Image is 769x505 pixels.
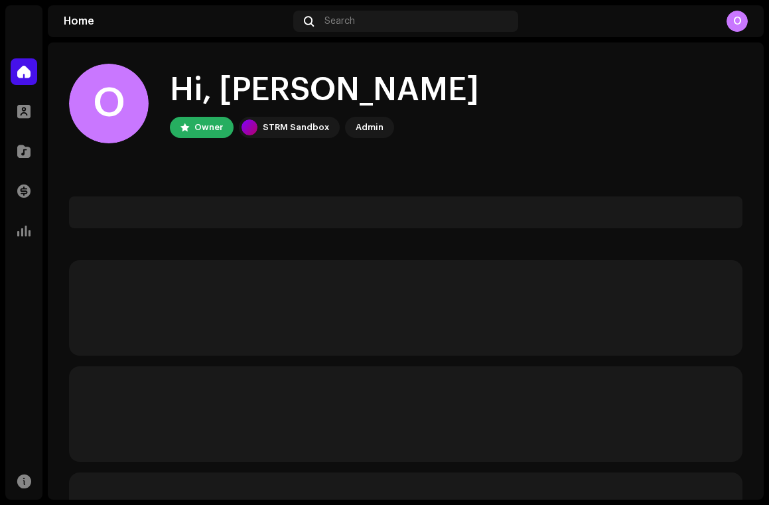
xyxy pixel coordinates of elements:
[263,119,329,135] div: STRM Sandbox
[324,16,355,27] span: Search
[170,69,479,111] div: Hi, [PERSON_NAME]
[69,64,149,143] div: O
[356,119,384,135] div: Admin
[727,11,748,32] div: O
[64,16,288,27] div: Home
[194,119,223,135] div: Owner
